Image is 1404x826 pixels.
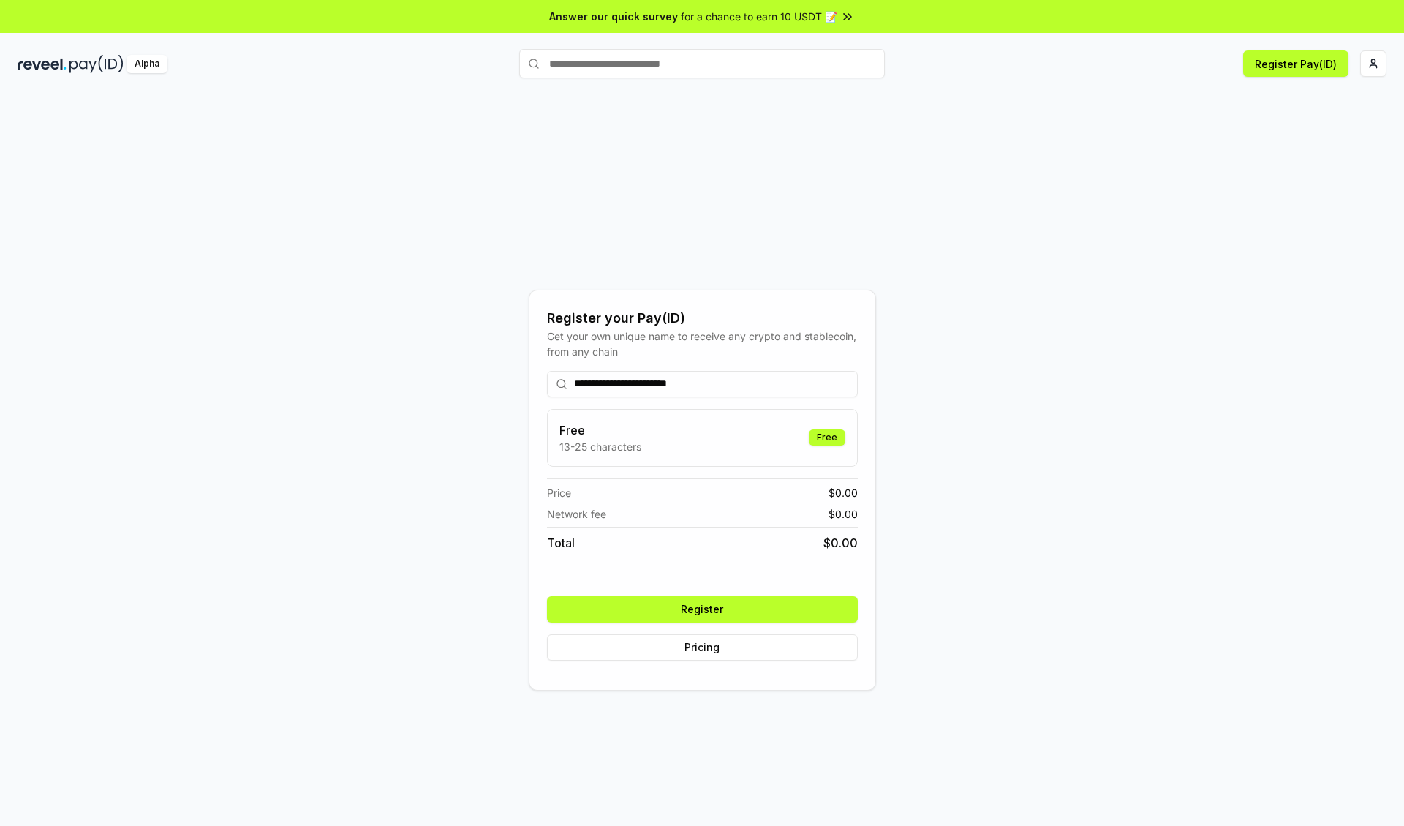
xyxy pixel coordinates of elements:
[547,308,858,328] div: Register your Pay(ID)
[547,596,858,623] button: Register
[1243,50,1348,77] button: Register Pay(ID)
[829,485,858,500] span: $ 0.00
[823,534,858,552] span: $ 0.00
[18,55,67,73] img: reveel_dark
[809,429,845,446] div: Free
[559,421,641,439] h3: Free
[69,55,124,73] img: pay_id
[127,55,167,73] div: Alpha
[549,9,678,24] span: Answer our quick survey
[547,534,575,552] span: Total
[547,634,858,661] button: Pricing
[829,506,858,522] span: $ 0.00
[559,439,641,454] p: 13-25 characters
[547,328,858,359] div: Get your own unique name to receive any crypto and stablecoin, from any chain
[681,9,837,24] span: for a chance to earn 10 USDT 📝
[547,485,571,500] span: Price
[547,506,606,522] span: Network fee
